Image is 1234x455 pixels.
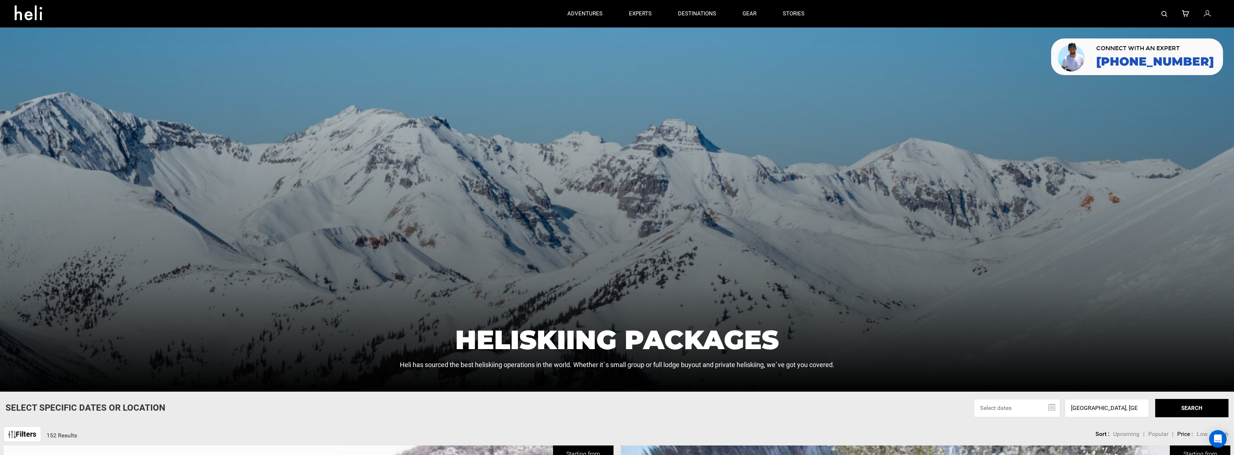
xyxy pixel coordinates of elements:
[678,10,716,18] p: destinations
[400,326,835,353] h1: Heliskiing Packages
[47,432,77,439] span: 152 Results
[1177,430,1193,439] li: Price :
[1161,11,1167,17] img: search-bar-icon.svg
[4,426,41,442] a: Filters
[1148,430,1168,437] span: Popular
[5,402,165,414] p: Select Specific Dates Or Location
[1143,430,1145,439] li: |
[1057,41,1087,72] img: contact our team
[567,10,603,18] p: adventures
[1095,430,1109,439] li: Sort :
[400,360,835,370] p: Heli has sourced the best heliskiing operations in the world. Whether it`s small group or full lo...
[1065,399,1149,417] input: Enter a location
[1096,45,1214,51] span: CONNECT WITH AN EXPERT
[8,431,16,438] img: btn-icon.svg
[1096,55,1214,68] a: [PHONE_NUMBER]
[629,10,652,18] p: experts
[974,399,1060,417] input: Select dates
[1209,430,1227,448] div: Open Intercom Messenger
[1172,430,1174,439] li: |
[1197,430,1208,437] span: Low
[1113,430,1139,437] span: Upcoming
[1155,399,1229,417] button: SEARCH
